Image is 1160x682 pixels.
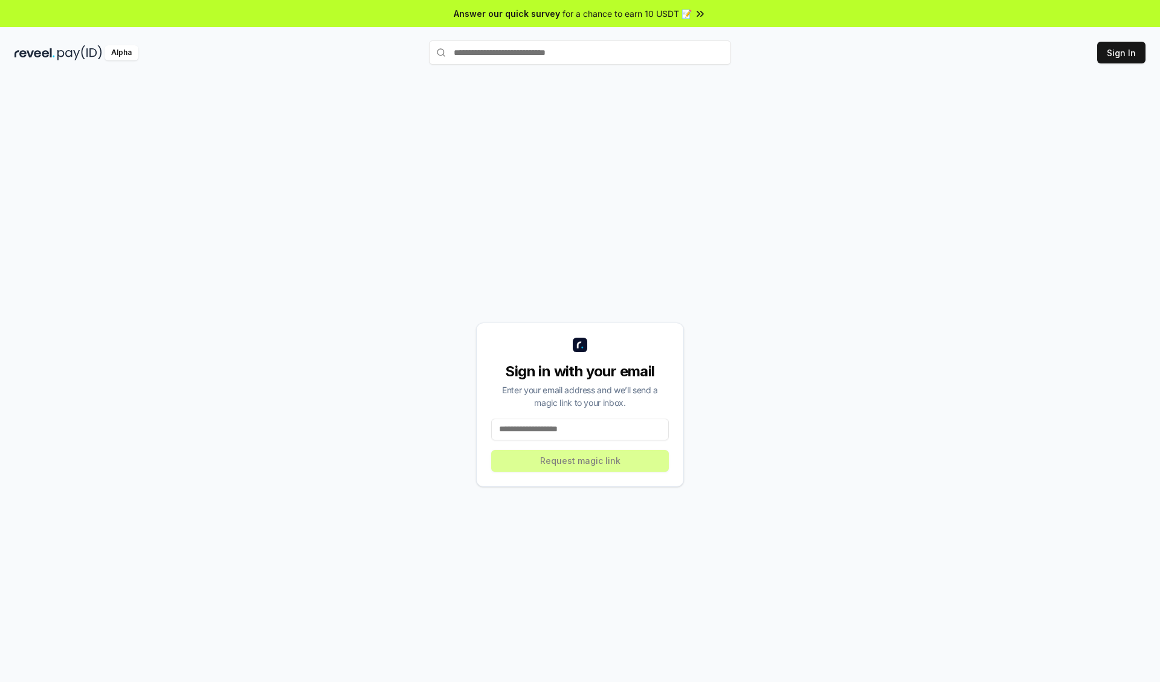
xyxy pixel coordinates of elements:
img: pay_id [57,45,102,60]
span: Answer our quick survey [454,7,560,20]
div: Alpha [105,45,138,60]
button: Sign In [1097,42,1145,63]
span: for a chance to earn 10 USDT 📝 [562,7,692,20]
img: logo_small [573,338,587,352]
div: Sign in with your email [491,362,669,381]
div: Enter your email address and we’ll send a magic link to your inbox. [491,384,669,409]
img: reveel_dark [14,45,55,60]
